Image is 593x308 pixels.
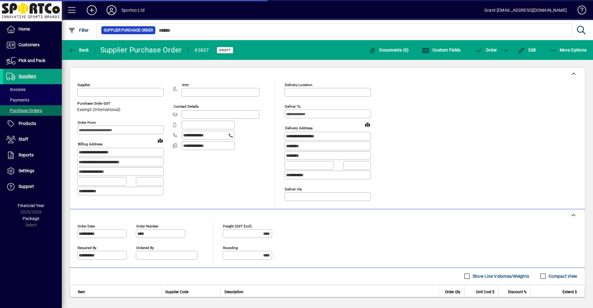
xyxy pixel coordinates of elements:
[104,27,153,33] span: Supplier Purchase Order
[100,45,182,55] div: Supplier Purchase Order
[3,105,62,116] a: Purchase Orders
[19,27,30,31] span: Home
[67,25,90,36] button: Filter
[445,289,461,295] span: Order Qty
[82,5,102,16] button: Add
[77,107,120,112] span: Exempt (International)
[3,53,62,69] a: Pick and Pack
[549,48,587,52] span: More Options
[285,187,302,191] mat-label: Deliver via
[182,83,189,87] mat-label: Attn
[518,48,536,52] span: Edit
[194,45,209,55] div: #2837
[155,135,165,145] a: View on map
[548,44,588,56] button: More Options
[68,48,89,52] span: Back
[77,102,120,106] span: Purchase Order GST
[78,83,90,87] mat-label: Supplier
[165,289,188,295] span: Supplier Code
[471,273,529,279] label: Show Line Volumes/Weights
[3,84,62,95] a: Invoices
[516,44,538,56] button: Edit
[136,224,158,228] mat-label: Order number
[6,108,42,113] span: Purchase Orders
[6,98,29,102] span: Payments
[367,44,410,56] button: Documents (0)
[136,245,154,250] mat-label: Ordered by
[476,289,494,295] span: Unit Cost $
[78,120,96,125] mat-label: Order from
[3,22,62,37] a: Home
[285,104,301,109] mat-label: Deliver To
[3,179,62,194] a: Support
[19,137,28,142] span: Staff
[3,148,62,163] a: Reports
[562,289,577,295] span: Extend $
[420,44,462,56] button: Custom Fields
[223,245,238,250] mat-label: Rounding
[219,48,231,52] span: Draft
[363,119,372,129] a: View on map
[23,216,39,221] span: Package
[369,48,409,52] span: Documents (0)
[19,42,40,47] span: Customers
[19,58,45,63] span: Pick and Pack
[67,44,90,56] button: Back
[3,116,62,131] a: Products
[62,44,96,56] app-page-header-button: Back
[19,74,36,79] span: Suppliers
[19,168,34,173] span: Settings
[285,83,312,87] mat-label: Delivery Location
[102,5,121,16] button: Profile
[3,163,62,179] a: Settings
[472,44,500,56] button: Order
[3,37,62,53] a: Customers
[6,87,26,92] span: Invoices
[475,48,497,52] span: Order
[68,28,89,33] span: Filter
[18,203,44,208] span: Financial Year
[78,245,96,250] mat-label: Required by
[3,132,62,147] a: Staff
[225,289,243,295] span: Description
[422,48,461,52] span: Custom Fields
[19,152,34,157] span: Reports
[78,289,85,295] span: Item
[508,289,527,295] span: Discount %
[19,184,34,189] span: Support
[78,224,95,228] mat-label: Order date
[484,5,567,15] div: Grant [EMAIL_ADDRESS][DOMAIN_NAME]
[121,5,145,15] div: Sportco Ltd
[19,121,36,126] span: Products
[573,1,585,21] a: Knowledge Base
[547,273,577,279] label: Compact View
[223,224,252,228] mat-label: Freight (GST excl)
[3,95,62,105] a: Payments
